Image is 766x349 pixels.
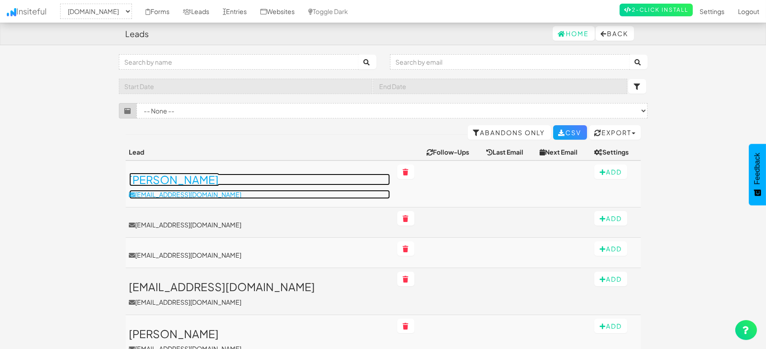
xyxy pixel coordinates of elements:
th: Follow-Ups [423,144,483,160]
button: Add [594,272,627,286]
h4: Leads [126,29,149,38]
p: [EMAIL_ADDRESS][DOMAIN_NAME] [129,297,390,307]
span: Feedback [753,153,761,184]
p: [EMAIL_ADDRESS][DOMAIN_NAME] [129,190,390,199]
h3: [EMAIL_ADDRESS][DOMAIN_NAME] [129,281,390,292]
button: Export [589,125,641,140]
h3: [PERSON_NAME] [129,174,390,185]
a: Home [553,26,595,41]
button: Back [596,26,634,41]
input: End Date [373,79,627,94]
button: Add [594,241,627,256]
th: Lead [126,144,394,160]
h3: [PERSON_NAME] [129,328,390,340]
th: Next Email [536,144,590,160]
input: Search by email [390,54,630,70]
a: [EMAIL_ADDRESS][DOMAIN_NAME] [129,220,390,229]
input: Start Date [119,79,373,94]
a: 2-Click Install [620,4,693,16]
a: Abandons Only [468,125,551,140]
a: [EMAIL_ADDRESS][DOMAIN_NAME][EMAIL_ADDRESS][DOMAIN_NAME] [129,281,390,306]
img: icon.png [7,8,16,16]
button: Add [594,211,627,226]
a: CSV [553,125,587,140]
button: Feedback - Show survey [749,144,766,205]
button: Add [594,165,627,179]
a: [EMAIL_ADDRESS][DOMAIN_NAME] [129,250,390,259]
input: Search by name [119,54,359,70]
th: Settings [591,144,641,160]
button: Add [594,319,627,333]
th: Last Email [483,144,536,160]
a: [PERSON_NAME][EMAIL_ADDRESS][DOMAIN_NAME] [129,174,390,199]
